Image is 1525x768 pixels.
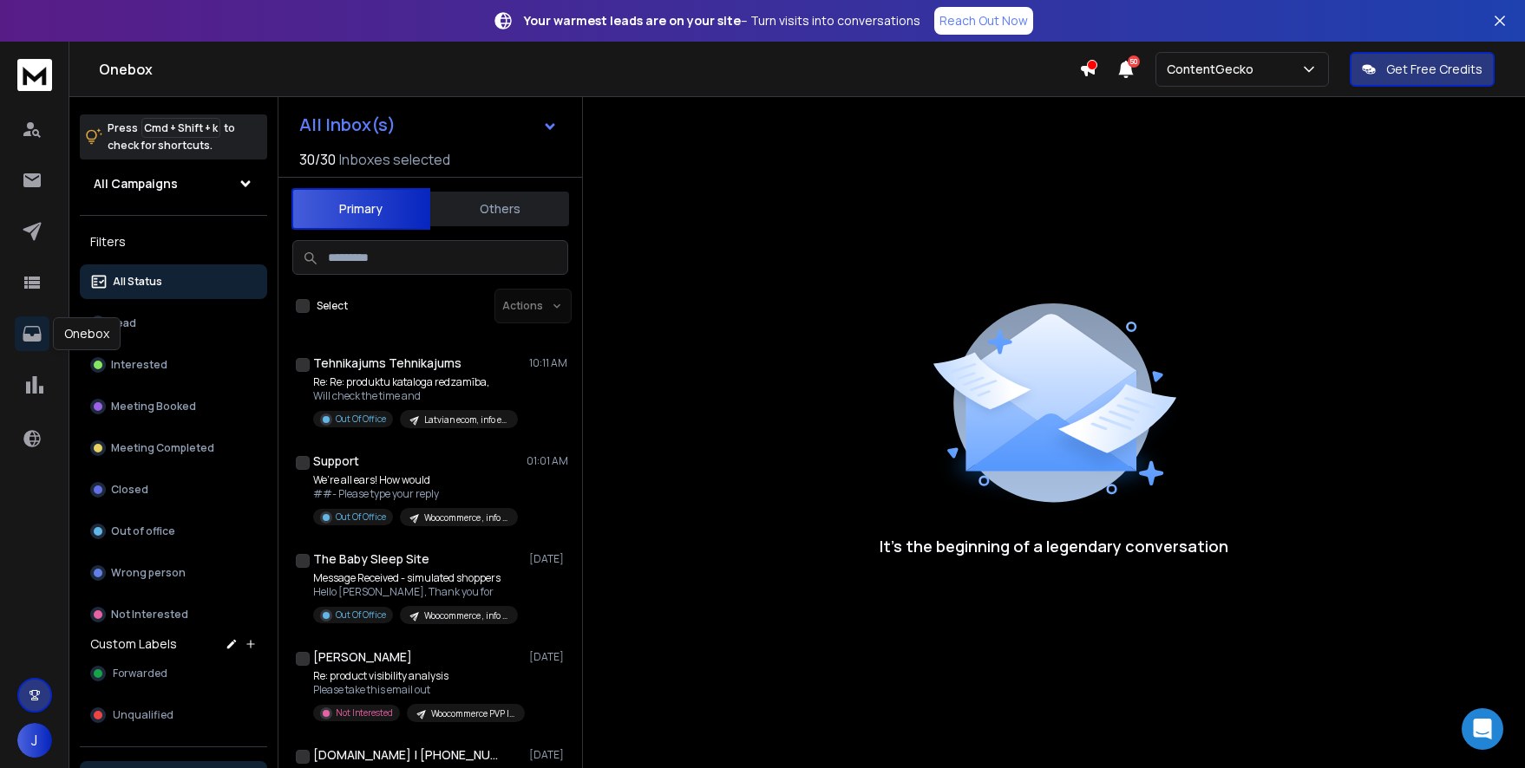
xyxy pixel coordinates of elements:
[80,472,267,507] button: Closed
[431,707,514,720] p: Woocommerce PVP | US | Target not mentioned | no first name | [DATE]
[141,118,220,138] span: Cmd + Shift + k
[339,149,450,170] h3: Inboxes selected
[1350,52,1495,87] button: Get Free Credits
[285,107,572,142] button: All Inbox(s)
[80,556,267,590] button: Wrong person
[880,534,1228,558] p: It’s the beginning of a legendary conversation
[80,166,267,201] button: All Campaigns
[113,667,167,680] span: Forwarded
[313,375,518,389] p: Re: Re: produktu kataloga redzamība,
[424,609,507,622] p: Woocommerce , info emails | Analogy | MyLeadFox | [DATE]
[111,483,148,497] p: Closed
[1462,708,1503,750] div: Open Intercom Messenger
[80,514,267,549] button: Out of office
[90,635,177,653] h3: Custom Labels
[313,648,412,666] h1: [PERSON_NAME]
[313,683,521,697] p: Please take this email out
[108,120,235,154] p: Press to check for shortcuts.
[80,348,267,382] button: Interested
[336,609,386,622] p: Out Of Office
[111,566,186,580] p: Wrong person
[113,708,173,722] span: Unqualified
[313,746,504,764] h1: [DOMAIN_NAME] | [PHONE_NUMBER]
[336,706,393,719] p: Not Interested
[111,316,136,330] p: Lead
[313,487,518,501] p: ##- Please type your reply
[424,511,507,524] p: Woocommerce , info emails | Analogy | MyLeadFox | [DATE]
[17,59,52,91] img: logo
[424,413,507,426] p: Latvian ecom, info emails v2 | Woocommerce | Erki + Eerik copy | [DATE]
[1128,55,1140,68] span: 50
[313,669,521,683] p: Re: product visibility analysis
[313,571,518,585] p: Message Received - simulated shoppers
[80,230,267,254] h3: Filters
[336,511,386,524] p: Out Of Office
[113,275,162,289] p: All Status
[313,473,518,487] p: We’re all ears! How would
[80,698,267,732] button: Unqualified
[111,608,188,622] p: Not Interested
[111,358,167,372] p: Interested
[80,597,267,632] button: Not Interested
[336,413,386,426] p: Out Of Office
[529,748,568,762] p: [DATE]
[94,175,178,192] h1: All Campaigns
[299,149,336,170] span: 30 / 30
[80,306,267,341] button: Lead
[529,552,568,566] p: [DATE]
[529,650,568,664] p: [DATE]
[80,389,267,424] button: Meeting Booked
[17,723,52,758] button: J
[313,452,359,470] h1: Support
[299,116,396,133] h1: All Inbox(s)
[317,299,348,313] label: Select
[527,454,568,468] p: 01:01 AM
[313,585,518,599] p: Hello [PERSON_NAME], Thank you for
[111,524,175,538] p: Out of office
[53,317,121,350] div: Onebox
[80,656,267,691] button: Forwarded
[80,264,267,299] button: All Status
[430,190,569,228] button: Others
[939,12,1028,29] p: Reach Out Now
[111,400,196,413] p: Meeting Booked
[99,59,1079,80] h1: Onebox
[1386,61,1482,78] p: Get Free Credits
[313,550,429,568] h1: The Baby Sleep Site
[291,188,430,230] button: Primary
[524,12,741,29] strong: Your warmest leads are on your site
[80,431,267,465] button: Meeting Completed
[1167,61,1260,78] p: ContentGecko
[529,356,568,370] p: 10:11 AM
[313,355,461,372] h1: Tehnikajums Tehnikajums
[934,7,1033,35] a: Reach Out Now
[313,389,518,403] p: Will check the time and
[524,12,920,29] p: – Turn visits into conversations
[111,441,214,455] p: Meeting Completed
